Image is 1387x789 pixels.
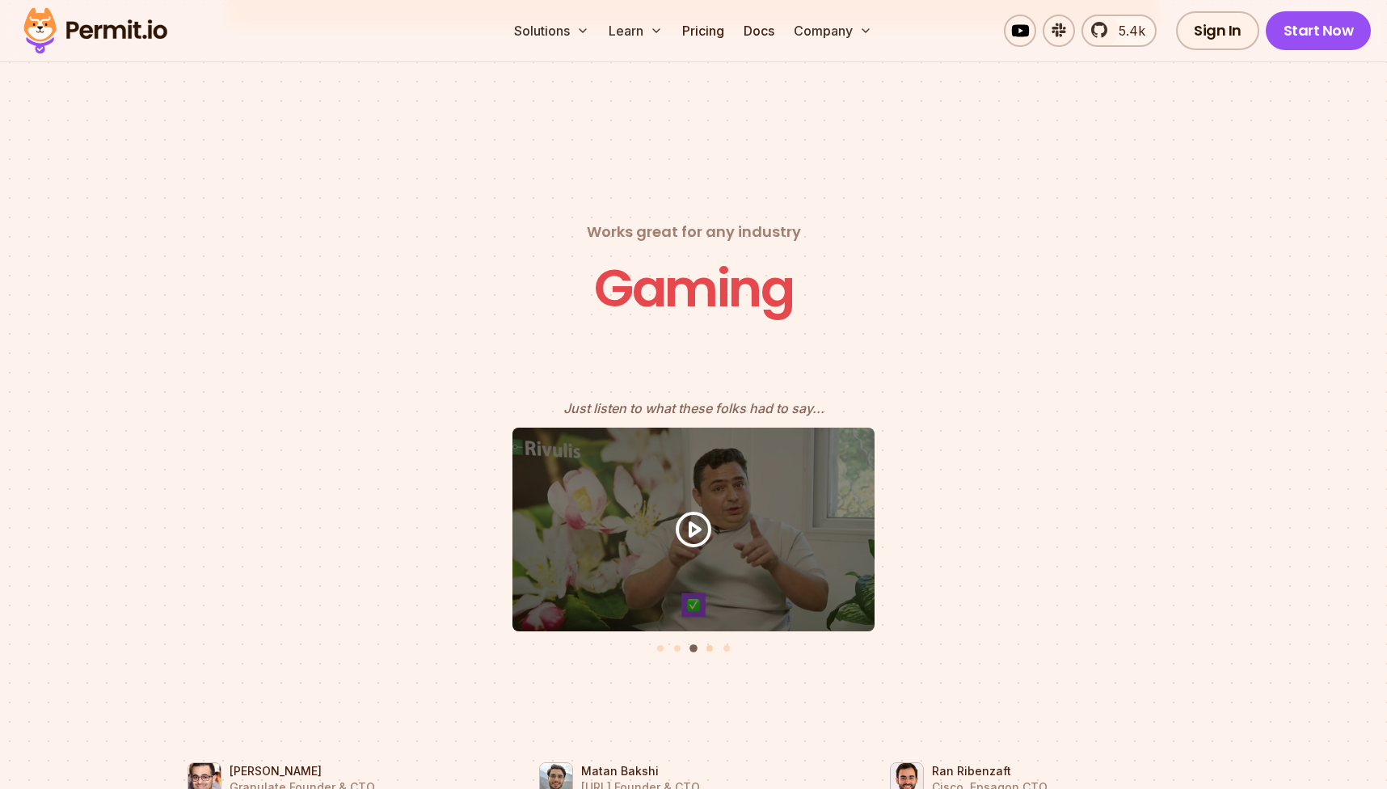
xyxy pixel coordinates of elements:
button: Company [787,15,879,47]
p: Matan Bakshi [581,763,700,779]
button: Go to slide 2 [674,645,681,652]
img: Permit logo [16,3,175,58]
ul: Select a slide to show [176,630,1211,654]
p: Just listen to what these folks had to say... [563,399,824,418]
a: Sign In [1176,11,1259,50]
a: Pricing [676,15,731,47]
button: Go to slide 5 [723,645,730,652]
a: Start Now [1266,11,1372,50]
button: Benny Bloch, Software Development Manager at Rivulis recommendation [176,428,1211,631]
p: Ran Ribenzaft [932,763,1048,779]
button: Learn [602,15,669,47]
button: Go to slide 3 [689,644,698,652]
button: Go to slide 1 [657,645,664,652]
p: [PERSON_NAME] [230,763,375,779]
button: Go to slide 4 [706,645,713,652]
li: 3 of 5 [176,428,1211,636]
a: 5.4k [1081,15,1157,47]
h2: Works great for any industry [587,221,801,243]
div: Gaming [594,256,793,321]
button: Solutions [508,15,596,47]
a: Docs [737,15,781,47]
span: 5.4k [1109,21,1145,40]
div: Testimonials [176,428,1211,660]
